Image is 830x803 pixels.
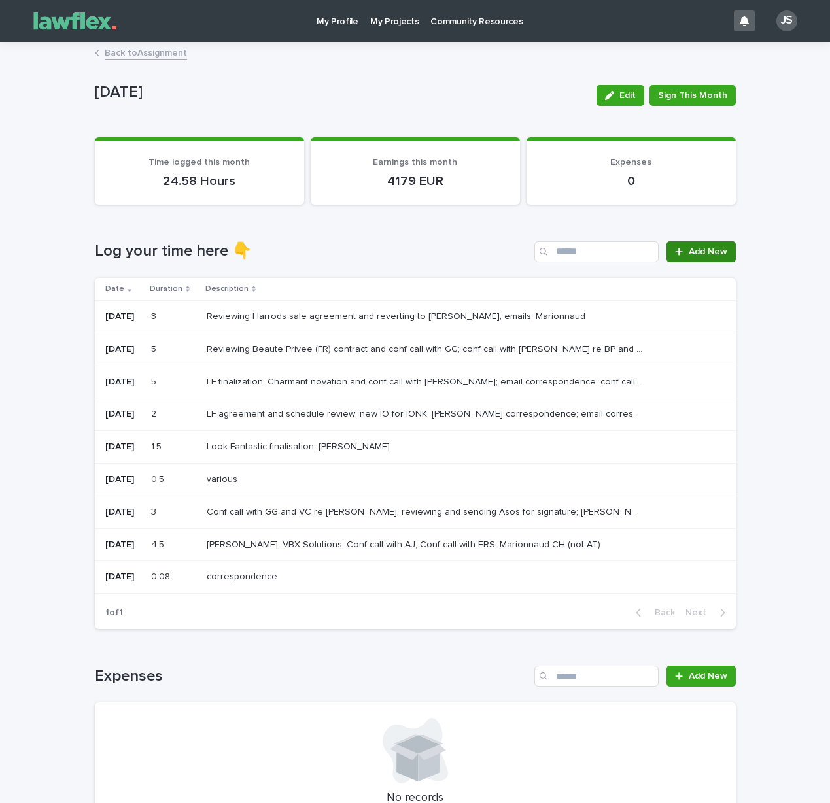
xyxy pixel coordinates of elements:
[610,158,651,167] span: Expenses
[95,366,736,398] tr: [DATE]55 LF finalization; Charmant novation and conf call with [PERSON_NAME]; email correspondenc...
[689,247,727,256] span: Add New
[207,504,646,518] p: Conf call with GG and VC re [PERSON_NAME]; reviewing and sending Asos for signature; [PERSON_NAME...
[95,667,530,686] h1: Expenses
[151,471,167,485] p: 0.5
[105,409,141,420] p: [DATE]
[534,241,659,262] input: Search
[680,607,736,619] button: Next
[619,91,636,100] span: Edit
[151,504,159,518] p: 3
[658,89,727,102] span: Sign This Month
[95,496,736,528] tr: [DATE]33 Conf call with GG and VC re [PERSON_NAME]; reviewing and sending Asos for signature; [PE...
[95,242,530,261] h1: Log your time here 👇
[647,608,675,617] span: Back
[151,439,164,453] p: 1.5
[625,607,680,619] button: Back
[105,44,187,60] a: Back toAssignment
[776,10,797,31] div: JS
[207,537,603,551] p: [PERSON_NAME]; VBX Solutions; Conf call with AJ; Conf call with ERS; Marionnaud CH (not AT)
[207,439,392,453] p: Look Fantastic finalisation; [PERSON_NAME]
[95,597,133,629] p: 1 of 1
[373,158,457,167] span: Earnings this month
[689,672,727,681] span: Add New
[95,431,736,464] tr: [DATE]1.51.5 Look Fantastic finalisation; [PERSON_NAME]Look Fantastic finalisation; [PERSON_NAME]
[105,474,141,485] p: [DATE]
[207,374,646,388] p: LF finalization; Charmant novation and conf call with Ophelie Bech; email correspondence; conf ca...
[105,441,141,453] p: [DATE]
[105,572,141,583] p: [DATE]
[207,309,588,322] p: Reviewing Harrods sale agreement and reverting to [PERSON_NAME]; emails; Marionnaud
[151,374,159,388] p: 5
[205,282,249,296] p: Description
[111,173,288,189] p: 24.58 Hours
[95,300,736,333] tr: [DATE]33 Reviewing Harrods sale agreement and reverting to [PERSON_NAME]; emails; MarionnaudRevie...
[151,406,159,420] p: 2
[207,341,646,355] p: Reviewing Beaute Privee (FR) contract and conf call with GG; conf call with Victor Mecarelli re B...
[95,463,736,496] tr: [DATE]0.50.5 variousvarious
[151,569,173,583] p: 0.08
[326,173,504,189] p: 4179 EUR
[105,539,141,551] p: [DATE]
[105,507,141,518] p: [DATE]
[151,309,159,322] p: 3
[150,282,182,296] p: Duration
[105,282,124,296] p: Date
[151,341,159,355] p: 5
[597,85,644,106] button: Edit
[105,377,141,388] p: [DATE]
[666,241,735,262] a: Add New
[534,666,659,687] input: Search
[95,528,736,561] tr: [DATE]4.54.5 [PERSON_NAME]; VBX Solutions; Conf call with AJ; Conf call with ERS; Marionnaud CH (...
[207,406,646,420] p: LF agreement and schedule review; new IO for IONK; [PERSON_NAME] correspondence; email correspond...
[95,561,736,594] tr: [DATE]0.080.08 correspondencecorrespondence
[148,158,250,167] span: Time logged this month
[95,83,586,102] p: [DATE]
[105,344,141,355] p: [DATE]
[95,398,736,431] tr: [DATE]22 LF agreement and schedule review; new IO for IONK; [PERSON_NAME] correspondence; email c...
[105,311,141,322] p: [DATE]
[666,666,735,687] a: Add New
[542,173,720,189] p: 0
[649,85,736,106] button: Sign This Month
[207,569,280,583] p: correspondence
[685,608,714,617] span: Next
[207,471,240,485] p: various
[26,8,124,34] img: Gnvw4qrBSHOAfo8VMhG6
[95,333,736,366] tr: [DATE]55 Reviewing Beaute Privee (FR) contract and conf call with GG; conf call with [PERSON_NAME...
[151,537,167,551] p: 4.5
